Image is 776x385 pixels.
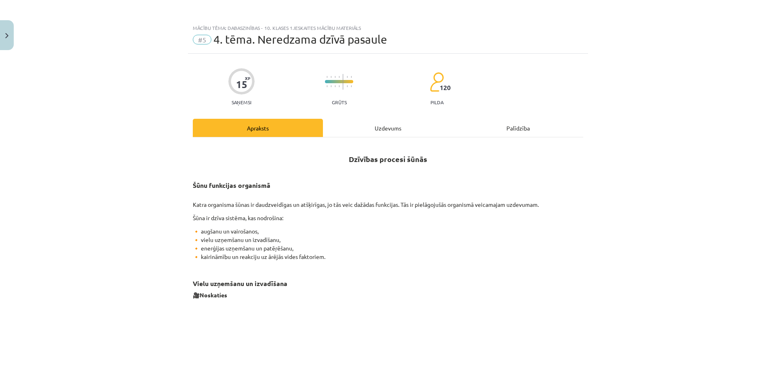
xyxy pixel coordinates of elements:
[347,85,348,87] img: icon-short-line-57e1e144782c952c97e751825c79c345078a6d821885a25fce030b3d8c18986b.svg
[351,85,352,87] img: icon-short-line-57e1e144782c952c97e751825c79c345078a6d821885a25fce030b3d8c18986b.svg
[349,154,427,164] strong: Dzīvības procesi šūnās
[335,85,335,87] img: icon-short-line-57e1e144782c952c97e751825c79c345078a6d821885a25fce030b3d8c18986b.svg
[323,119,453,137] div: Uzdevums
[193,35,211,44] span: #5
[193,214,583,222] p: Šūna ir dzīva sistēma, kas nodrošina:
[339,76,339,78] img: icon-short-line-57e1e144782c952c97e751825c79c345078a6d821885a25fce030b3d8c18986b.svg
[193,279,287,288] strong: Vielu uzņemšanu un izvadīšana
[193,119,323,137] div: Apraksts
[339,85,339,87] img: icon-short-line-57e1e144782c952c97e751825c79c345078a6d821885a25fce030b3d8c18986b.svg
[453,119,583,137] div: Palīdzība
[193,200,583,209] p: Katra organisma šūnas ir daudzveidīgas un atšķirīgas, jo tās veic dažādas funkcijas. Tās ir pielā...
[347,76,348,78] img: icon-short-line-57e1e144782c952c97e751825c79c345078a6d821885a25fce030b3d8c18986b.svg
[440,84,451,91] span: 120
[351,76,352,78] img: icon-short-line-57e1e144782c952c97e751825c79c345078a6d821885a25fce030b3d8c18986b.svg
[193,181,270,189] strong: Šūnu funkcijas organismā
[213,33,387,46] span: 4. tēma. Neredzama dzīvā pasaule
[430,99,443,105] p: pilda
[193,25,583,31] div: Mācību tēma: Dabaszinības - 10. klases 1.ieskaites mācību materiāls
[245,76,250,80] span: XP
[335,76,335,78] img: icon-short-line-57e1e144782c952c97e751825c79c345078a6d821885a25fce030b3d8c18986b.svg
[343,74,344,90] img: icon-long-line-d9ea69661e0d244f92f715978eff75569469978d946b2353a9bb055b3ed8787d.svg
[193,227,583,261] p: 🔸 augšanu un vairošanos, 🔸 vielu uzņemšanu un izvadīšanu, 🔸 enerģijas uzņemšanu un patēŗēšanu, 🔸 ...
[332,99,347,105] p: Grūts
[193,291,583,299] p: 🎥
[236,79,247,90] div: 15
[5,33,8,38] img: icon-close-lesson-0947bae3869378f0d4975bcd49f059093ad1ed9edebbc8119c70593378902aed.svg
[228,99,255,105] p: Saņemsi
[200,291,227,299] b: Noskaties
[430,72,444,92] img: students-c634bb4e5e11cddfef0936a35e636f08e4e9abd3cc4e673bd6f9a4125e45ecb1.svg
